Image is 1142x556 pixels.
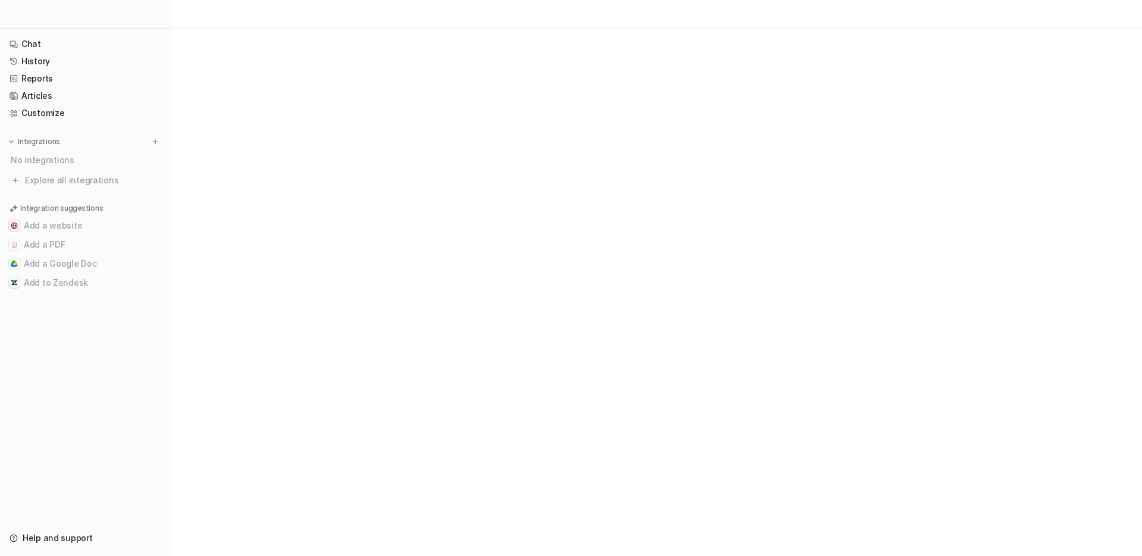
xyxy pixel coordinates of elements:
[5,530,166,546] a: Help and support
[5,53,166,70] a: History
[25,171,161,190] span: Explore all integrations
[5,36,166,52] a: Chat
[5,105,166,121] a: Customize
[5,254,166,273] button: Add a Google DocAdd a Google Doc
[5,172,166,189] a: Explore all integrations
[5,273,166,292] button: Add to ZendeskAdd to Zendesk
[5,216,166,235] button: Add a websiteAdd a website
[10,174,21,186] img: explore all integrations
[151,138,159,146] img: menu_add.svg
[11,241,18,248] img: Add a PDF
[18,137,60,146] p: Integrations
[11,279,18,286] img: Add to Zendesk
[5,136,64,148] button: Integrations
[5,235,166,254] button: Add a PDFAdd a PDF
[5,70,166,87] a: Reports
[7,150,166,170] div: No integrations
[7,138,15,146] img: expand menu
[20,203,103,214] p: Integration suggestions
[5,88,166,104] a: Articles
[11,222,18,229] img: Add a website
[11,260,18,267] img: Add a Google Doc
